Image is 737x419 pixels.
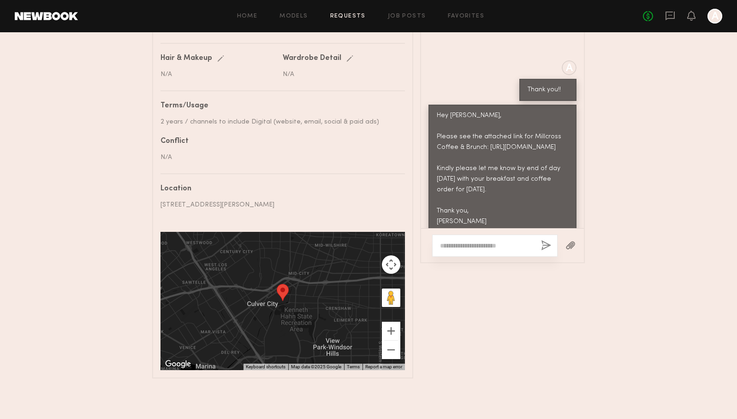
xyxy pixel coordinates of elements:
button: Drag Pegman onto the map to open Street View [382,289,400,307]
div: Location [160,185,398,193]
div: Hey [PERSON_NAME], Please see the attached link for Millcross Coffee & Brunch: [URL][DOMAIN_NAME]... [437,111,568,227]
img: Google [163,358,193,370]
div: Hair & Makeup [160,55,212,62]
button: Map camera controls [382,255,400,274]
div: Terms/Usage [160,102,398,110]
div: Wardrobe Detail [283,55,341,62]
button: Zoom out [382,341,400,359]
a: Open this area in Google Maps (opens a new window) [163,358,193,370]
span: Map data ©2025 Google [291,364,341,369]
a: Job Posts [388,13,426,19]
div: N/A [283,70,398,79]
a: Requests [330,13,366,19]
div: N/A [160,153,398,162]
div: Conflict [160,138,398,145]
button: Keyboard shortcuts [246,364,285,370]
a: Models [279,13,308,19]
a: Terms [347,364,360,369]
a: A [707,9,722,24]
div: Thank you!! [528,85,568,95]
a: Home [237,13,258,19]
div: [STREET_ADDRESS][PERSON_NAME] [160,200,398,210]
div: N/A [160,70,276,79]
button: Zoom in [382,322,400,340]
a: Report a map error [365,364,402,369]
div: 2 years / channels to include Digital (website, email, social & paid ads) [160,117,398,127]
a: Favorites [448,13,484,19]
